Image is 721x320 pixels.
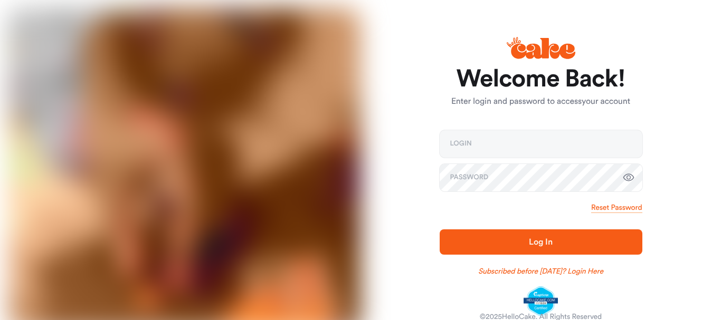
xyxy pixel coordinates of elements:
a: Reset Password [591,202,642,213]
button: Log In [440,229,642,255]
p: Enter login and password to access your account [440,95,642,108]
img: legit-script-certified.png [524,286,558,316]
span: Log In [529,238,552,246]
a: Subscribed before [DATE]? Login Here [478,266,603,277]
h1: Welcome Back! [440,66,642,92]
